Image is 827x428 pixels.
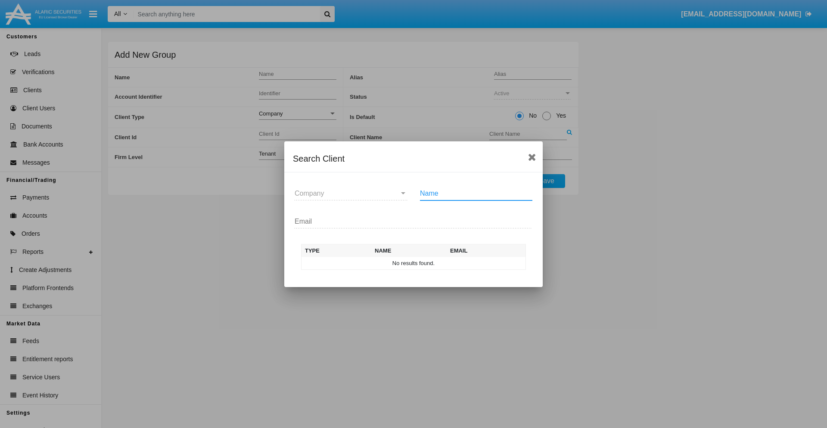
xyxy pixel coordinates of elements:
th: Name [371,244,447,257]
th: Email [447,244,526,257]
span: Company [295,190,324,197]
td: No results found. [302,257,526,270]
th: Type [302,244,372,257]
div: Search Client [293,152,534,166]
